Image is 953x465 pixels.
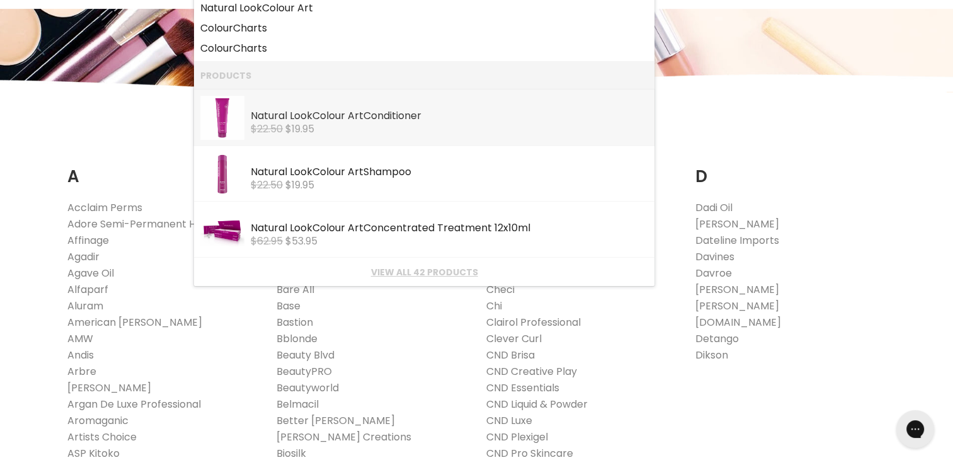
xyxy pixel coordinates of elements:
[277,397,319,411] a: Belmacil
[251,222,648,236] div: Natural Look Concentrated Treatment 12x10ml
[67,364,96,379] a: Arbre
[247,21,262,35] b: art
[486,299,502,313] a: Chi
[251,110,648,123] div: Natural Look Conditioner
[486,315,581,330] a: Clairol Professional
[251,234,283,248] s: $62.95
[277,282,314,297] a: Bare All
[67,413,128,428] a: Aromaganic
[262,1,295,15] b: Colour
[194,61,654,89] li: Products
[348,108,363,123] b: Art
[285,178,314,192] span: $19.95
[695,315,781,330] a: [DOMAIN_NAME]
[67,147,258,190] h2: A
[200,21,233,35] b: Colour
[67,200,142,215] a: Acclaim Perms
[695,282,779,297] a: [PERSON_NAME]
[486,381,559,395] a: CND Essentials
[486,446,573,461] a: CND Pro Skincare
[695,147,886,190] h2: D
[486,331,542,346] a: Clever Curl
[67,266,114,280] a: Agave Oil
[251,178,283,192] s: $22.50
[194,146,654,202] li: Products: Natural Look Colour Art Shampoo
[67,446,120,461] a: ASP Kitoko
[695,200,733,215] a: Dadi Oil
[695,331,739,346] a: Detango
[200,38,648,59] a: Chs
[312,221,345,235] b: Colour
[695,266,732,280] a: Davroe
[200,267,648,277] a: View all 42 products
[200,152,244,196] img: colourart-colour-lock-shampoo__89802.1628521761.1280.1280_1100x_f767e2c7-3fd2-4b3f-9901-d807229af...
[67,397,201,411] a: Argan De Luxe Professional
[312,108,345,123] b: Colour
[67,250,100,264] a: Agadir
[200,96,244,140] img: 88_source_1628527272_1100x_e0706eba-3ad3-4031-9d6d-7ee4b6085bef.webp
[277,364,332,379] a: BeautyPRO
[486,430,548,444] a: CND Plexigel
[277,299,300,313] a: Base
[312,164,345,179] b: Colour
[285,122,314,136] span: $19.95
[695,348,728,362] a: Dikson
[695,299,779,313] a: [PERSON_NAME]
[251,122,283,136] s: $22.50
[67,331,93,346] a: AMW
[67,299,103,313] a: Aluram
[67,315,202,330] a: American [PERSON_NAME]
[67,233,109,248] a: Affinage
[277,413,395,428] a: Better [PERSON_NAME]
[200,208,244,252] img: NATURALLOOKColourArtConcentratedTreatment12x10ml.webp
[486,348,535,362] a: CND Brisa
[194,258,654,286] li: View All
[486,413,532,428] a: CND Luxe
[67,348,94,362] a: Andis
[486,282,515,297] a: Checi
[348,164,363,179] b: Art
[194,38,654,62] li: Collections: Colour Charts
[194,202,654,258] li: Products: Natural Look Colour Art Concentrated Treatment 12x10ml
[277,315,313,330] a: Bastion
[486,397,588,411] a: CND Liquid & Powder
[348,221,363,235] b: Art
[277,348,334,362] a: Beauty Blvd
[67,381,151,395] a: [PERSON_NAME]
[67,282,108,297] a: Alfaparf
[200,18,648,38] a: Chs
[277,430,411,444] a: [PERSON_NAME] Creations
[695,250,734,264] a: Davines
[285,234,317,248] span: $53.95
[247,41,262,55] b: art
[251,166,648,180] div: Natural Look Shampoo
[67,217,238,231] a: Adore Semi-Permanent Hair Color
[486,364,577,379] a: CND Creative Play
[277,446,306,461] a: Biosilk
[297,1,313,15] b: Art
[277,381,339,395] a: Beautyworld
[277,331,317,346] a: Bblonde
[695,233,779,248] a: Dateline Imports
[890,406,940,452] iframe: Gorgias live chat messenger
[194,18,654,38] li: Collections: Colour Charts
[200,41,233,55] b: Colour
[67,430,137,444] a: Artists Choice
[695,217,779,231] a: [PERSON_NAME]
[194,89,654,146] li: Products: Natural Look Colour Art Conditioner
